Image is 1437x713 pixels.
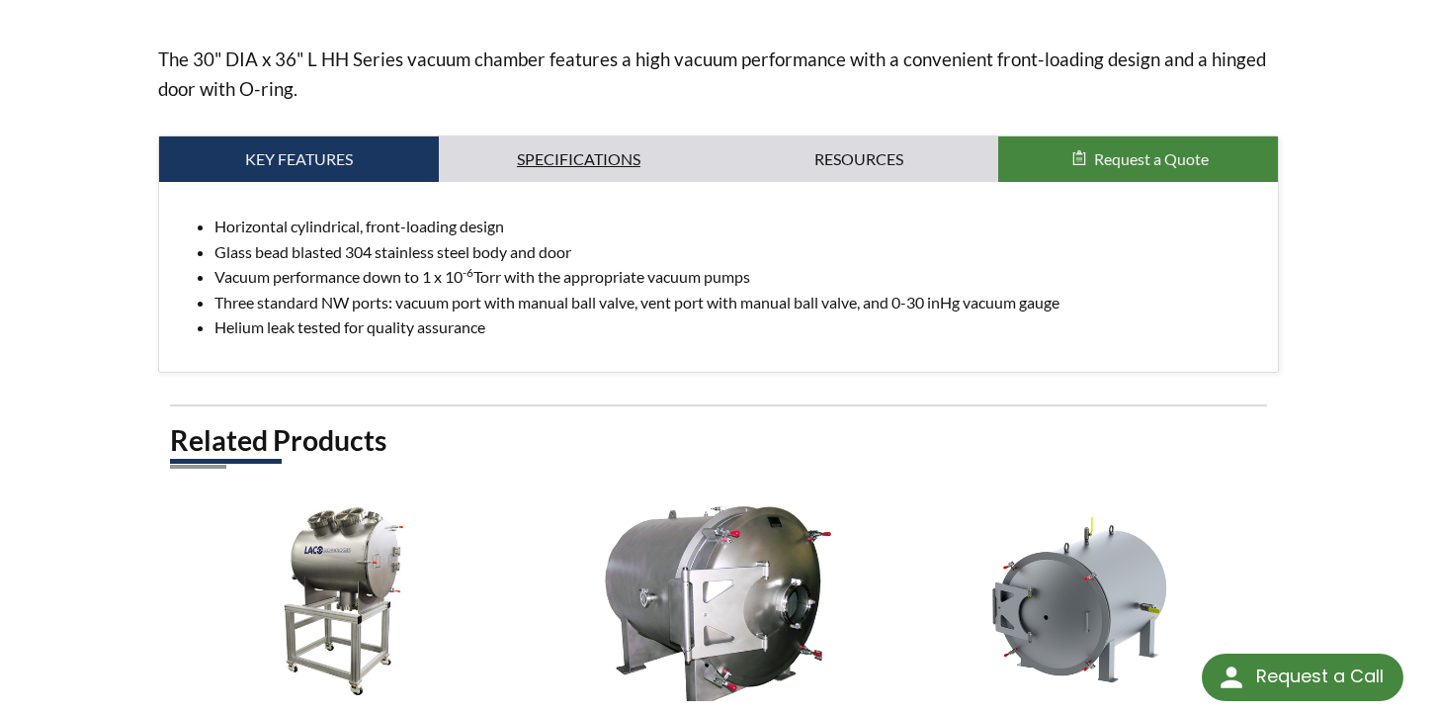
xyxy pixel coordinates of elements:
sup: -6 [463,265,473,280]
h2: Related Products [170,422,1268,459]
p: The 30" DIA x 36" L HH Series vacuum chamber features a high vacuum performance with a convenient... [158,45,1280,104]
div: Request a Call [1202,654,1403,701]
a: Specifications [439,136,718,182]
li: Vacuum performance down to 1 x 10 Torr with the appropriate vacuum pumps [214,264,1263,290]
li: Helium leak tested for quality assurance [214,314,1263,340]
a: Resources [718,136,998,182]
img: round button [1216,662,1247,693]
a: Key Features [159,136,439,182]
div: Request a Call [1256,654,1384,699]
li: Glass bead blasted 304 stainless steel body and door [214,239,1263,265]
li: Horizontal cylindrical, front-loading design [214,214,1263,239]
button: Request a Quote [998,136,1278,182]
li: Three standard NW ports: vacuum port with manual ball valve, vent port with manual ball valve, an... [214,290,1263,315]
span: Request a Quote [1094,149,1209,168]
